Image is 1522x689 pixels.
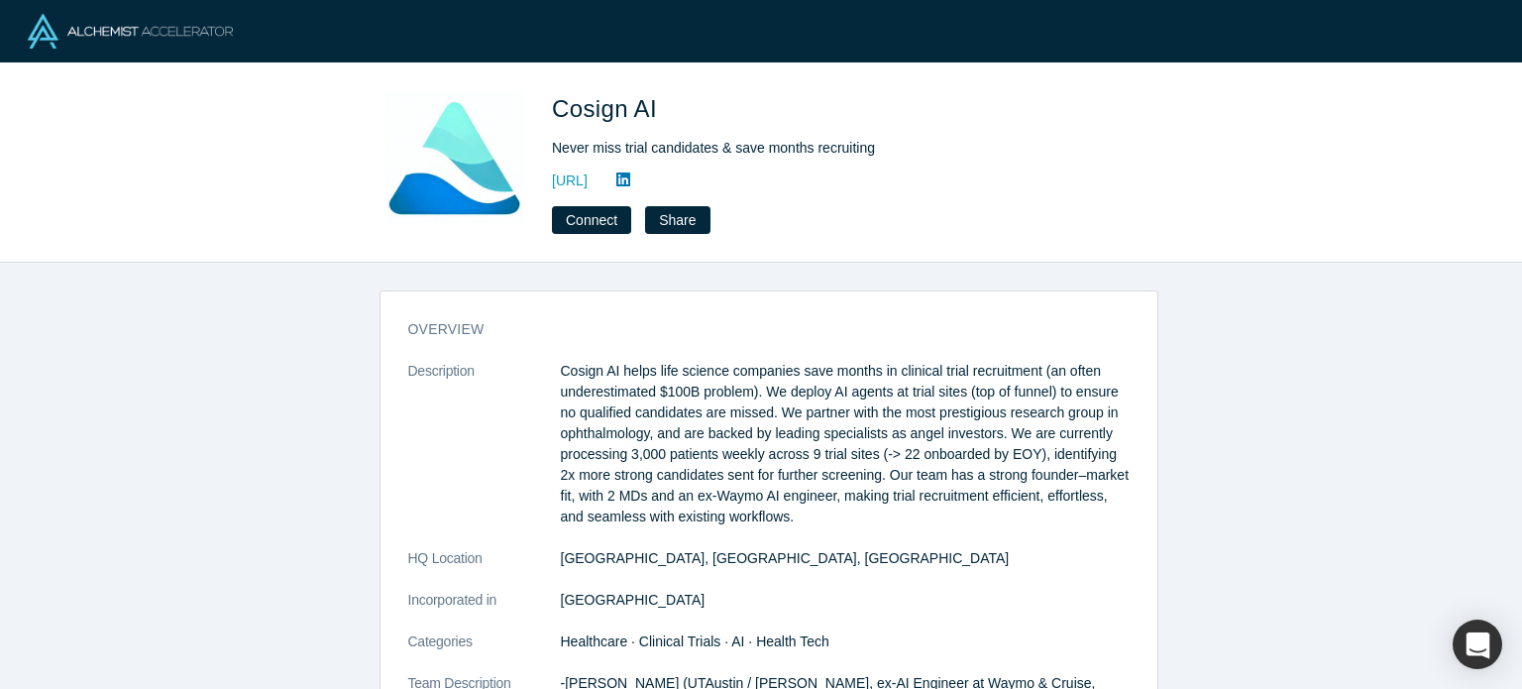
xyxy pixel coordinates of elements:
dt: HQ Location [408,548,561,590]
dt: Description [408,361,561,548]
h3: overview [408,319,1102,340]
a: [URL] [552,171,588,191]
div: Never miss trial candidates & save months recruiting [552,138,1107,159]
span: Healthcare · Clinical Trials · AI · Health Tech [561,633,829,649]
img: Alchemist Logo [28,14,233,49]
dd: [GEOGRAPHIC_DATA], [GEOGRAPHIC_DATA], [GEOGRAPHIC_DATA] [561,548,1130,569]
dt: Incorporated in [408,590,561,632]
button: Share [645,206,709,234]
dt: Categories [408,632,561,673]
img: Cosign AI's Logo [385,91,524,230]
span: Cosign AI [552,95,664,122]
dd: [GEOGRAPHIC_DATA] [561,590,1130,611]
button: Connect [552,206,631,234]
p: Cosign AI helps life science companies save months in clinical trial recruitment (an often undere... [561,361,1130,527]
